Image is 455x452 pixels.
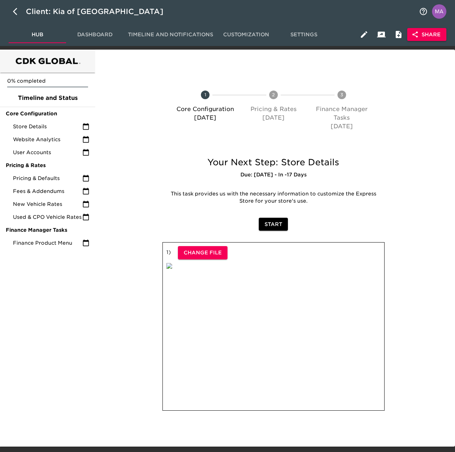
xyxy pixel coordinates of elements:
span: User Accounts [13,149,82,156]
button: Internal Notes and Comments [390,26,407,43]
button: Share [407,28,446,41]
p: Finance Manager Tasks [311,105,373,122]
text: 3 [340,92,343,97]
h6: Due: [DATE] - In -17 Days [162,171,384,179]
div: 1 ) [162,242,384,411]
img: Profile [432,4,446,19]
span: Website Analytics [13,136,82,143]
span: Change File [184,248,222,257]
p: 0% completed [7,77,88,84]
p: This task provides us with the necessary information to customize the Express Store for your stor... [168,190,379,205]
p: [DATE] [311,122,373,131]
span: Core Configuration [6,110,89,117]
span: Finance Manager Tasks [6,226,89,234]
text: 1 [204,92,206,97]
span: Fees & Addendums [13,188,82,195]
span: Pricing & Defaults [13,175,82,182]
span: New Vehicle Rates [13,200,82,208]
h5: Your Next Step: Store Details [162,157,384,168]
text: 2 [272,92,275,97]
span: Finance Product Menu [13,239,82,246]
span: Share [413,30,441,39]
span: Hub [13,30,62,39]
span: Timeline and Notifications [128,30,213,39]
p: Core Configuration [174,105,236,114]
p: [DATE] [242,114,305,122]
span: Pricing & Rates [6,162,89,169]
span: Start [265,220,282,229]
span: Customization [222,30,271,39]
button: notifications [415,3,432,20]
span: Store Details [13,123,82,130]
span: Dashboard [70,30,119,39]
img: qkibX1zbU72zw90W6Gan%2FTemplates%2FRjS7uaFIXtg43HUzxvoG%2F3e51d9d6-1114-4229-a5bf-f5ca567b6beb.jpg [166,263,172,269]
p: Pricing & Rates [242,105,305,114]
div: Client: Kia of [GEOGRAPHIC_DATA] [26,6,174,17]
button: Start [259,218,288,231]
p: [DATE] [174,114,236,122]
span: Settings [279,30,328,39]
span: Used & CPO Vehicle Rates [13,213,82,221]
button: Change File [178,246,227,259]
span: Timeline and Status [6,94,89,102]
